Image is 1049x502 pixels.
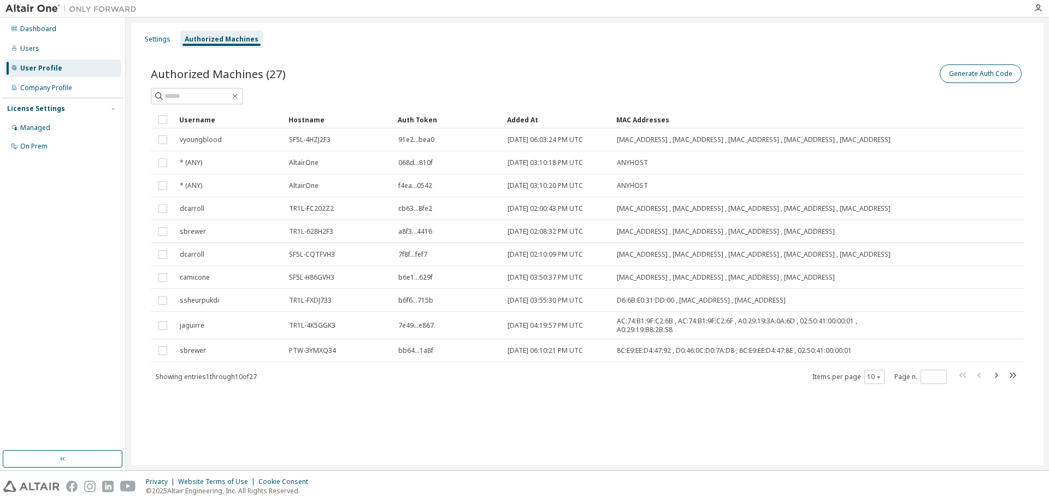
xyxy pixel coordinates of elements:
span: b6e1...629f [398,273,433,282]
div: Settings [145,35,170,44]
span: [MAC_ADDRESS] , [MAC_ADDRESS] , [MAC_ADDRESS] , [MAC_ADDRESS] , [MAC_ADDRESS] [617,250,891,259]
div: Auth Token [398,111,498,128]
span: [DATE] 03:10:20 PM UTC [508,181,583,190]
span: [DATE] 06:03:24 PM UTC [508,135,583,144]
img: instagram.svg [84,481,96,492]
span: sbrewer [180,346,206,355]
button: Generate Auth Code [940,64,1022,83]
div: Added At [507,111,608,128]
span: Items per page [812,370,885,384]
span: jaguirre [180,321,204,330]
span: b6f6...715b [398,296,433,305]
span: a8f3...4416 [398,227,432,236]
span: camicone [180,273,210,282]
span: [DATE] 02:08:32 PM UTC [508,227,583,236]
div: Privacy [146,477,178,486]
div: Authorized Machines [185,35,258,44]
button: 10 [867,373,882,381]
span: 8C:E9:EE:D4:47:92 , D0:46:0C:D0:7A:D8 , 8C:E9:EE:D4:47:8E , 02:50:41:00:00:01 [617,346,852,355]
span: [DATE] 02:10:09 PM UTC [508,250,583,259]
span: dcarroll [180,204,204,213]
span: ANYHOST [617,158,648,167]
div: On Prem [20,142,48,151]
span: [DATE] 03:55:30 PM UTC [508,296,583,305]
div: Company Profile [20,84,72,92]
span: [MAC_ADDRESS] , [MAC_ADDRESS] , [MAC_ADDRESS] , [MAC_ADDRESS] , [MAC_ADDRESS] [617,135,891,144]
span: SF5L-4HZJ2F3 [289,135,331,144]
span: * (ANY) [180,158,202,167]
span: Page n. [894,370,947,384]
img: Altair One [5,3,142,14]
span: TR1L-FXDJ733 [289,296,332,305]
span: AltairOne [289,181,319,190]
span: [DATE] 03:10:18 PM UTC [508,158,583,167]
img: linkedin.svg [102,481,114,492]
span: [MAC_ADDRESS] , [MAC_ADDRESS] , [MAC_ADDRESS] , [MAC_ADDRESS] [617,273,835,282]
span: ssheurpukdi [180,296,219,305]
span: [DATE] 04:19:57 PM UTC [508,321,583,330]
div: Cookie Consent [258,477,315,486]
div: Managed [20,123,50,132]
span: vyoungblood [180,135,222,144]
span: [DATE] 03:50:37 PM UTC [508,273,583,282]
span: 91e2...bea0 [398,135,434,144]
div: Users [20,44,39,53]
div: MAC Addresses [616,111,909,128]
span: sbrewer [180,227,206,236]
p: © 2025 Altair Engineering, Inc. All Rights Reserved. [146,486,315,495]
span: 7f8f...fef7 [398,250,427,259]
div: Username [179,111,280,128]
span: SF5L-CQTFVH3 [289,250,335,259]
span: [DATE] 02:00:43 PM UTC [508,204,583,213]
div: User Profile [20,64,62,73]
img: youtube.svg [120,481,136,492]
span: PTW-3YMXQ34 [289,346,336,355]
span: 7e49...e867 [398,321,434,330]
span: 068d...810f [398,158,433,167]
img: altair_logo.svg [3,481,60,492]
span: AltairOne [289,158,319,167]
span: Showing entries 1 through 10 of 27 [156,372,257,381]
span: AC:74:B1:9F:C2:6B , AC:74:B1:9F:C2:6F , A0:29:19:3A:0A:6D , 02:50:41:00:00:01 , A0:29:19:B8:2B:58 [617,317,909,334]
span: Authorized Machines (27) [151,66,286,81]
div: Hostname [288,111,389,128]
span: * (ANY) [180,181,202,190]
span: cb63...8fe2 [398,204,432,213]
span: D6:6B:E0:31:DD:00 , [MAC_ADDRESS] , [MAC_ADDRESS] [617,296,786,305]
span: SF5L-H86GVH3 [289,273,334,282]
span: bb64...1a8f [398,346,433,355]
span: dcarroll [180,250,204,259]
span: [MAC_ADDRESS] , [MAC_ADDRESS] , [MAC_ADDRESS] , [MAC_ADDRESS] , [MAC_ADDRESS] [617,204,891,213]
span: ANYHOST [617,181,648,190]
span: [MAC_ADDRESS] , [MAC_ADDRESS] , [MAC_ADDRESS] , [MAC_ADDRESS] [617,227,835,236]
img: facebook.svg [66,481,78,492]
div: Website Terms of Use [178,477,258,486]
span: TR1L-628H2F3 [289,227,333,236]
div: License Settings [7,104,65,113]
span: TR1L-4K5GGK3 [289,321,335,330]
div: Dashboard [20,25,56,33]
span: f4ea...0542 [398,181,432,190]
span: [DATE] 06:10:21 PM UTC [508,346,583,355]
span: TR1L-FC202Z2 [289,204,334,213]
